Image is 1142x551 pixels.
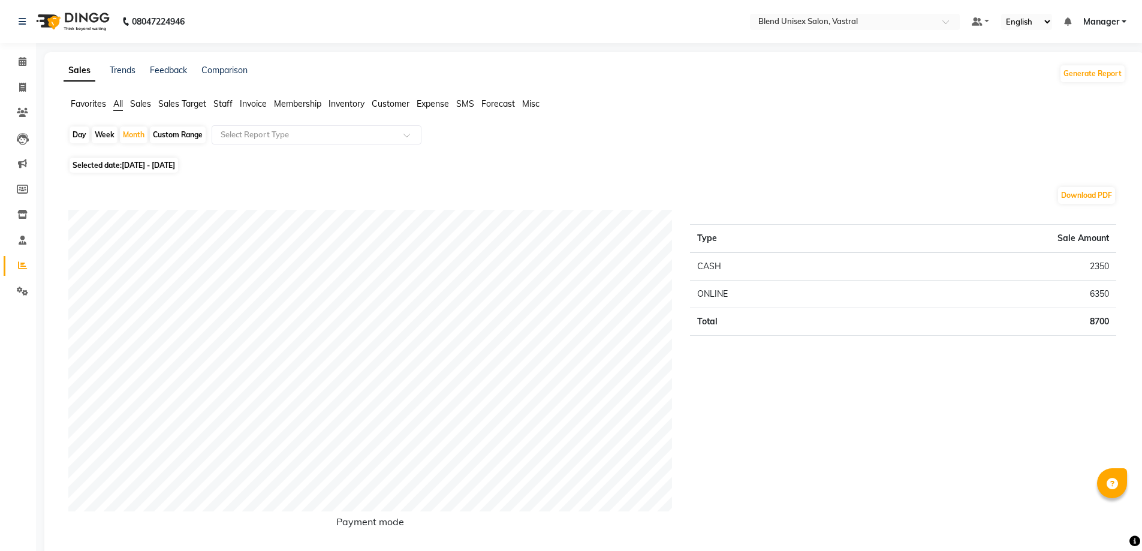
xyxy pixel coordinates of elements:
[113,98,123,109] span: All
[329,98,364,109] span: Inventory
[1083,16,1119,28] span: Manager
[68,516,672,532] h6: Payment mode
[863,308,1116,336] td: 8700
[158,98,206,109] span: Sales Target
[71,98,106,109] span: Favorites
[120,127,147,143] div: Month
[240,98,267,109] span: Invoice
[522,98,540,109] span: Misc
[690,281,863,308] td: ONLINE
[863,281,1116,308] td: 6350
[456,98,474,109] span: SMS
[70,127,89,143] div: Day
[863,225,1116,253] th: Sale Amount
[690,308,863,336] td: Total
[372,98,409,109] span: Customer
[92,127,117,143] div: Week
[130,98,151,109] span: Sales
[64,60,95,82] a: Sales
[1058,187,1115,204] button: Download PDF
[132,5,185,38] b: 08047224946
[417,98,449,109] span: Expense
[110,65,135,76] a: Trends
[1092,503,1130,539] iframe: chat widget
[31,5,113,38] img: logo
[150,127,206,143] div: Custom Range
[863,252,1116,281] td: 2350
[481,98,515,109] span: Forecast
[1060,65,1125,82] button: Generate Report
[690,225,863,253] th: Type
[122,161,175,170] span: [DATE] - [DATE]
[274,98,321,109] span: Membership
[201,65,248,76] a: Comparison
[150,65,187,76] a: Feedback
[213,98,233,109] span: Staff
[70,158,178,173] span: Selected date:
[690,252,863,281] td: CASH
